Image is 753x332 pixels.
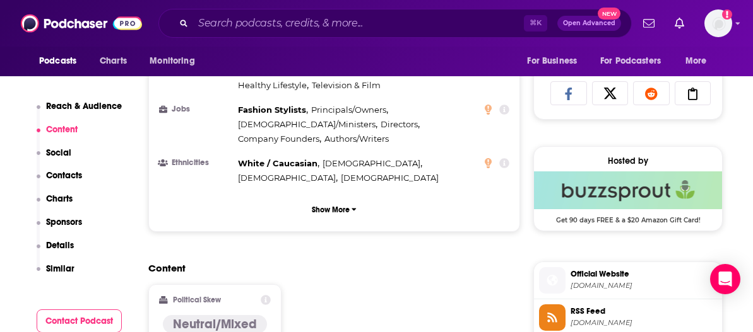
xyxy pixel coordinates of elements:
a: Copy Link [675,81,711,105]
span: , [323,156,422,171]
span: Charts [100,52,127,70]
span: Healthy Lifestyle [238,80,307,90]
a: RSS Feed[DOMAIN_NAME] [539,304,717,331]
span: ⌘ K [524,15,547,31]
span: feeds.buzzsprout.com [571,318,717,328]
p: Show More [312,205,350,214]
span: RSS Feed [571,306,717,317]
a: Buzzsprout Deal: Get 90 days FREE & a $20 Amazon Gift Card! [534,171,722,223]
p: Reach & Audience [46,101,122,112]
h4: Neutral/Mixed [173,316,257,332]
span: , [381,117,420,132]
span: Logged in as KTMSseat4 [704,9,732,37]
div: Search podcasts, credits, & more... [158,9,632,38]
p: Sponsors [46,217,82,227]
h2: Political Skew [173,295,221,304]
span: , [238,103,308,117]
span: Official Website [571,268,717,280]
span: Monitoring [150,52,194,70]
span: , [238,78,309,93]
button: open menu [518,49,593,73]
svg: Add a profile image [722,9,732,20]
a: Charts [92,49,134,73]
span: White / Caucasian [238,158,317,168]
p: Content [46,124,78,135]
a: Share on Reddit [633,81,670,105]
button: Details [37,240,74,263]
p: Details [46,240,74,251]
button: Show More [159,198,509,221]
img: Podchaser - Follow, Share and Rate Podcasts [21,11,142,35]
span: Fashion Stylists [238,105,306,115]
span: , [311,103,388,117]
span: Open Advanced [563,20,615,26]
span: freetobemindful.com [571,281,717,290]
span: New [598,8,620,20]
button: Similar [37,263,75,287]
h3: Ethnicities [159,159,233,167]
span: [DEMOGRAPHIC_DATA] [341,173,439,183]
img: User Profile [704,9,732,37]
button: Show profile menu [704,9,732,37]
span: For Podcasters [600,52,661,70]
span: Television & Film [312,80,381,90]
button: open menu [592,49,679,73]
a: Share on X/Twitter [592,81,629,105]
button: Content [37,124,78,147]
button: Charts [37,193,73,217]
a: Show notifications dropdown [670,13,689,34]
span: Company Founders [238,134,319,144]
a: Official Website[DOMAIN_NAME] [539,267,717,294]
span: Directors [381,119,418,129]
span: Principals/Owners [311,105,386,115]
p: Social [46,147,71,158]
button: Sponsors [37,217,83,240]
span: [DEMOGRAPHIC_DATA] [323,158,420,168]
div: Open Intercom Messenger [710,264,740,294]
span: , [238,156,319,171]
span: [DEMOGRAPHIC_DATA]/Ministers [238,119,376,129]
a: Share on Facebook [550,81,587,105]
h3: Jobs [159,105,233,113]
p: Contacts [46,170,82,181]
span: Get 90 days FREE & a $20 Amazon Gift Card! [534,209,722,224]
p: Charts [46,193,73,204]
img: Buzzsprout Deal: Get 90 days FREE & a $20 Amazon Gift Card! [534,171,722,209]
p: Similar [46,263,74,274]
span: [DEMOGRAPHIC_DATA] [238,173,336,183]
button: Social [37,147,72,171]
button: open menu [677,49,723,73]
span: Authors/Writers [324,134,389,144]
button: Open AdvancedNew [557,16,621,31]
span: Podcasts [39,52,76,70]
input: Search podcasts, credits, & more... [193,13,524,33]
button: open menu [141,49,211,73]
h2: Content [148,262,510,274]
span: More [685,52,707,70]
span: , [238,132,321,146]
div: Hosted by [534,156,722,166]
span: , [238,117,377,132]
a: Show notifications dropdown [638,13,660,34]
button: Contacts [37,170,83,193]
span: , [238,171,338,185]
span: For Business [527,52,577,70]
button: open menu [30,49,93,73]
button: Reach & Audience [37,101,122,124]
